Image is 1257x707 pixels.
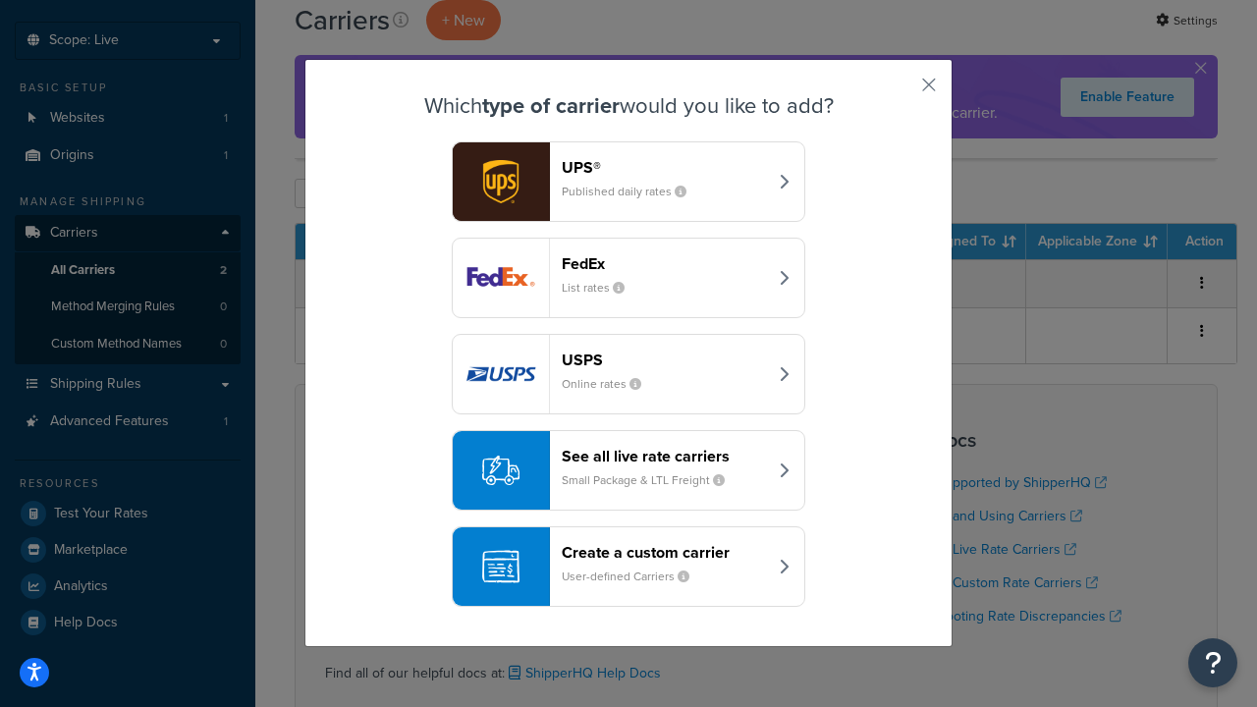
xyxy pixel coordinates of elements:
[452,238,805,318] button: fedEx logoFedExList rates
[562,543,767,562] header: Create a custom carrier
[355,94,902,118] h3: Which would you like to add?
[482,452,519,489] img: icon-carrier-liverate-becf4550.svg
[452,526,805,607] button: Create a custom carrierUser-defined Carriers
[562,254,767,273] header: FedEx
[452,141,805,222] button: ups logoUPS®Published daily rates
[562,447,767,465] header: See all live rate carriers
[562,158,767,177] header: UPS®
[452,430,805,511] button: See all live rate carriersSmall Package & LTL Freight
[562,471,740,489] small: Small Package & LTL Freight
[453,239,549,317] img: fedEx logo
[562,568,705,585] small: User-defined Carriers
[452,334,805,414] button: usps logoUSPSOnline rates
[453,142,549,221] img: ups logo
[453,335,549,413] img: usps logo
[562,351,767,369] header: USPS
[562,375,657,393] small: Online rates
[562,183,702,200] small: Published daily rates
[482,89,620,122] strong: type of carrier
[482,548,519,585] img: icon-carrier-custom-c93b8a24.svg
[562,279,640,297] small: List rates
[1188,638,1237,687] button: Open Resource Center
